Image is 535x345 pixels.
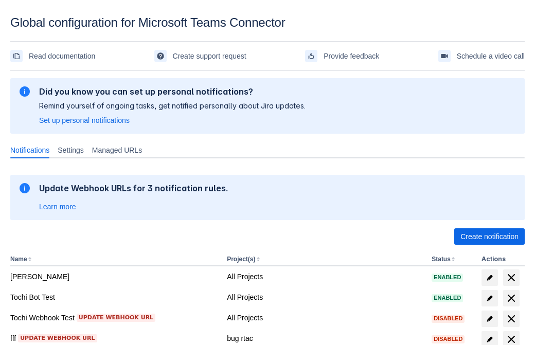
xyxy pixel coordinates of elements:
span: Disabled [432,316,465,321]
th: Actions [477,253,525,266]
span: Create notification [460,228,519,245]
button: Status [432,256,451,263]
div: bug rtac [227,333,423,343]
div: All Projects [227,292,423,302]
p: Remind yourself of ongoing tasks, get notified personally about Jira updates. [39,101,306,111]
div: Tochi Bot Test [10,292,219,302]
span: information [19,182,31,194]
div: Global configuration for Microsoft Teams Connector [10,15,525,30]
a: Provide feedback [305,48,379,64]
span: Schedule a video call [457,48,525,64]
button: Name [10,256,27,263]
span: Update webhook URL [20,334,95,342]
button: Project(s) [227,256,255,263]
span: edit [486,315,494,323]
span: Enabled [432,295,463,301]
span: Provide feedback [324,48,379,64]
a: Read documentation [10,48,95,64]
span: Notifications [10,145,49,155]
a: Set up personal notifications [39,115,130,125]
a: Schedule a video call [438,48,525,64]
span: support [156,52,165,60]
div: Tochi Webhook Test [10,313,219,323]
span: Create support request [173,48,246,64]
span: delete [505,313,518,325]
a: Learn more [39,202,76,212]
span: Managed URLs [92,145,142,155]
div: [PERSON_NAME] [10,271,219,282]
span: delete [505,292,518,304]
span: Enabled [432,275,463,280]
span: videoCall [440,52,449,60]
span: Disabled [432,336,465,342]
div: All Projects [227,271,423,282]
span: feedback [307,52,315,60]
span: information [19,85,31,98]
div: All Projects [227,313,423,323]
span: delete [505,271,518,284]
span: edit [486,274,494,282]
span: edit [486,335,494,343]
a: Create support request [154,48,246,64]
h2: Did you know you can set up personal notifications? [39,86,306,97]
span: Update webhook URL [79,314,153,322]
span: Read documentation [29,48,95,64]
div: fff [10,333,219,343]
button: Create notification [454,228,525,245]
span: edit [486,294,494,302]
span: documentation [12,52,21,60]
h2: Update Webhook URLs for 3 notification rules. [39,183,228,193]
span: Settings [58,145,84,155]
